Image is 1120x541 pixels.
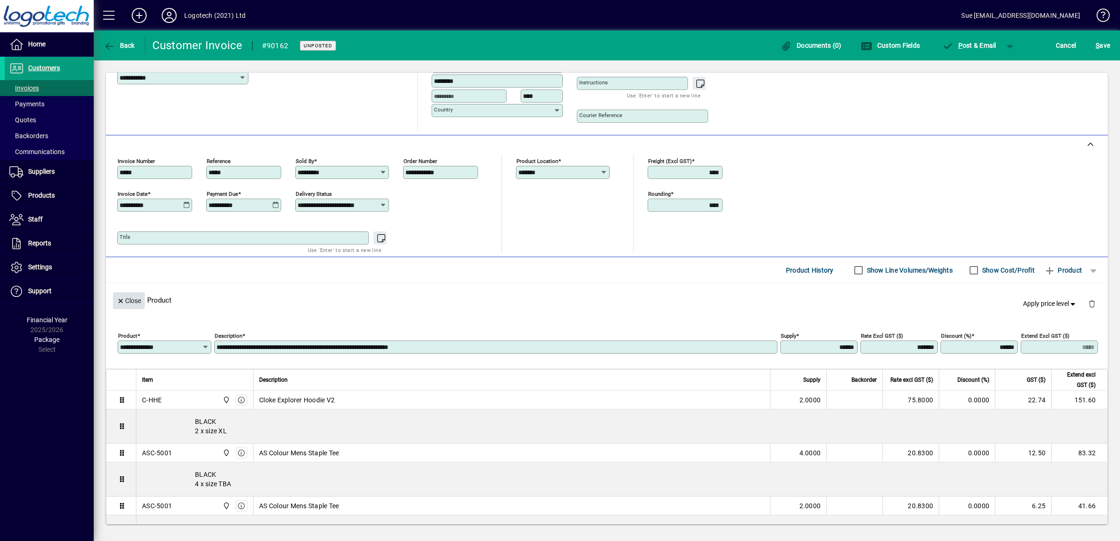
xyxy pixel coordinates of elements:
app-page-header-button: Close [111,296,147,304]
div: ASC-5001 [142,501,172,511]
div: #90162 [262,38,289,53]
td: 0.0000 [939,391,995,409]
mat-label: Discount (%) [941,333,971,339]
div: 20.8300 [889,448,933,458]
span: Rate excl GST ($) [890,375,933,385]
a: Settings [5,256,94,279]
div: 20.8300 [889,501,933,511]
span: Package [34,336,60,343]
span: ave [1096,38,1110,53]
span: Settings [28,263,52,271]
span: Supply [803,375,821,385]
span: Discount (%) [957,375,989,385]
button: Add [124,7,154,24]
mat-label: Reference [207,158,231,164]
a: Reports [5,232,94,255]
td: 6.25 [995,497,1051,515]
a: Communications [5,144,94,160]
span: Customers [28,64,60,72]
mat-label: Product location [516,158,558,164]
a: Knowledge Base [1090,2,1108,32]
button: Save [1093,37,1113,54]
span: Central [220,448,231,458]
span: Cloke Explorer Hoodie V2 [259,395,335,405]
label: Show Line Volumes/Weights [865,266,953,275]
mat-label: Sold by [296,158,314,164]
button: Post & Email [937,37,1001,54]
mat-label: Invoice number [118,158,155,164]
mat-label: Rounding [648,191,671,197]
span: S [1096,42,1099,49]
span: Quotes [9,116,36,124]
button: Custom Fields [859,37,922,54]
span: Documents (0) [781,42,842,49]
span: GST ($) [1027,375,1045,385]
td: 12.50 [995,444,1051,462]
mat-label: Payment due [207,191,238,197]
button: Delete [1081,292,1103,315]
td: 41.66 [1051,497,1107,515]
a: Quotes [5,112,94,128]
span: Payments [9,100,45,108]
mat-label: Country [434,106,453,113]
span: 2.0000 [799,395,821,405]
div: C-HHE [142,395,162,405]
span: Products [28,192,55,199]
span: Product [1044,263,1082,278]
mat-hint: Use 'Enter' to start a new line [308,245,381,255]
mat-label: Supply [781,333,796,339]
span: AS Colour Mens Staple Tee [259,501,339,511]
span: Home [28,40,45,48]
mat-label: Rate excl GST ($) [861,333,903,339]
span: Financial Year [27,316,67,324]
span: Suppliers [28,168,55,175]
button: Profile [154,7,184,24]
button: Product History [782,262,837,279]
span: Central [220,501,231,511]
a: Payments [5,96,94,112]
span: Custom Fields [861,42,920,49]
span: P [958,42,963,49]
mat-label: Courier Reference [579,112,622,119]
span: Unposted [304,43,332,49]
td: 83.32 [1051,444,1107,462]
a: Suppliers [5,160,94,184]
div: 75.8000 [889,395,933,405]
mat-label: Product [118,333,137,339]
span: Description [259,375,288,385]
span: Staff [28,215,43,223]
span: Backorders [9,132,48,140]
span: Support [28,287,52,295]
a: Products [5,184,94,208]
mat-label: Invoice date [118,191,148,197]
span: Extend excl GST ($) [1057,370,1096,390]
span: Product History [786,263,834,278]
label: Show Cost/Profit [980,266,1035,275]
mat-label: Freight (excl GST) [648,158,692,164]
span: Cancel [1056,38,1076,53]
span: Invoices [9,84,39,92]
span: Backorder [851,375,877,385]
div: Sue [EMAIL_ADDRESS][DOMAIN_NAME] [961,8,1080,23]
div: Customer Invoice [152,38,243,53]
span: Back [104,42,135,49]
div: Logotech (2021) Ltd [184,8,246,23]
mat-label: Order number [403,158,437,164]
span: Communications [9,148,65,156]
span: AS Colour Mens Staple Tee [259,448,339,458]
button: Product [1039,262,1087,279]
app-page-header-button: Delete [1081,299,1103,308]
div: ASC-5001 [142,448,172,458]
div: BLACK 2 x size XL [136,409,1107,443]
a: Backorders [5,128,94,144]
button: Back [101,37,137,54]
app-page-header-button: Back [94,37,145,54]
div: BLACK 4 x size TBA [136,462,1107,496]
span: Central [220,395,231,405]
span: Apply price level [1023,299,1077,309]
button: Documents (0) [778,37,844,54]
mat-label: Description [215,333,242,339]
button: Apply price level [1019,296,1081,312]
span: Item [142,375,153,385]
a: Staff [5,208,94,231]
